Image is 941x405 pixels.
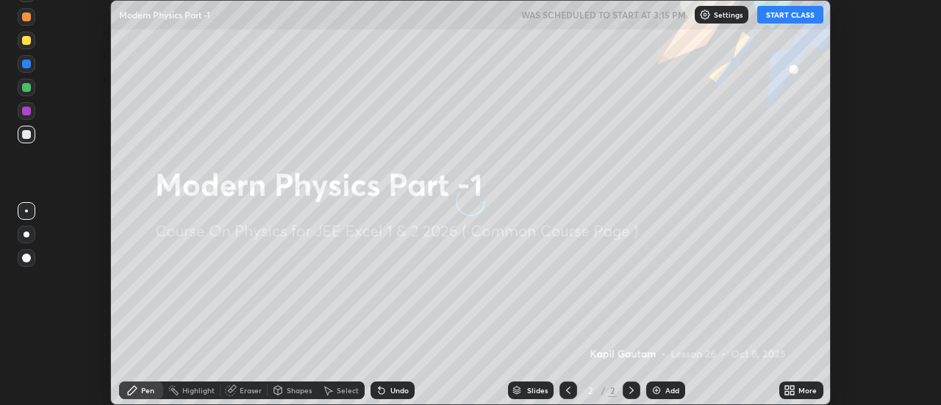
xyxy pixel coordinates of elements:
div: Add [665,387,679,394]
div: Shapes [287,387,312,394]
p: Modern Physics Part -1 [119,9,210,21]
div: 2 [608,384,617,397]
div: / [601,386,605,395]
div: Undo [390,387,409,394]
div: Pen [141,387,154,394]
img: class-settings-icons [699,9,711,21]
p: Settings [714,11,743,18]
div: Highlight [182,387,215,394]
button: START CLASS [757,6,823,24]
div: 2 [583,386,598,395]
div: Select [337,387,359,394]
div: Eraser [240,387,262,394]
div: More [798,387,817,394]
div: Slides [527,387,548,394]
h5: WAS SCHEDULED TO START AT 3:15 PM [521,8,686,21]
img: add-slide-button [651,384,662,396]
